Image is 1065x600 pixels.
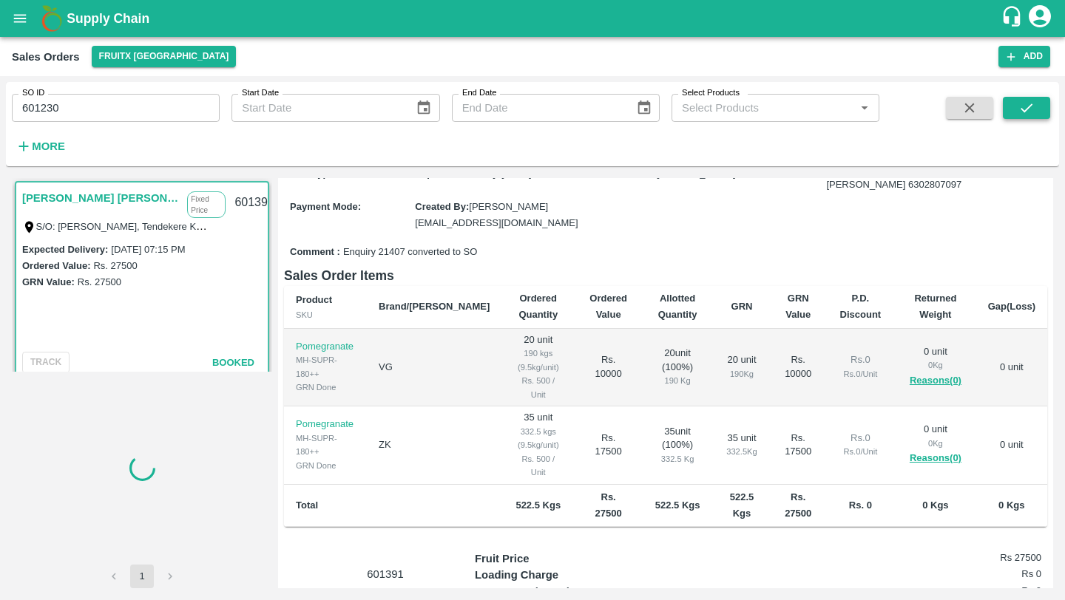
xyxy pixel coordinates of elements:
[226,185,283,220] div: 601391
[187,191,226,218] p: Fixed Price
[947,550,1041,565] h6: Rs 27500
[676,98,851,117] input: Select Products
[475,584,617,600] p: Transportation Price
[654,452,701,466] div: 332.5 Kg
[367,329,501,407] td: VG
[947,567,1041,582] h6: Rs 0
[976,329,1047,407] td: 0 unit
[22,276,75,287] label: GRN Value:
[575,329,642,407] td: Rs. 10000
[589,293,627,320] b: Ordered Value
[826,165,961,192] span: Booked
[22,87,44,99] label: SO ID
[296,308,355,321] div: SKU
[682,87,740,99] label: Select Products
[998,46,1050,67] button: Add
[658,293,697,320] b: Allotted Quantity
[725,445,759,458] div: 332.5 Kg
[501,329,575,407] td: 20 unit
[415,201,469,212] label: Created By :
[296,417,355,432] p: Pomegranate
[367,406,501,485] td: ZK
[840,293,882,320] b: P.D. Discount
[12,47,80,67] div: Sales Orders
[296,432,355,459] div: MH-SUPR-180++
[475,550,617,567] p: Fruit Price
[907,372,964,389] button: Reasons(0)
[907,423,964,467] div: 0 unit
[475,567,617,583] p: Loading Charge
[654,425,701,466] div: 35 unit ( 100 %)
[603,168,656,179] label: Sales Exec :
[212,357,254,368] span: Booked
[513,347,563,374] div: 190 kgs (9.5kg/unit)
[415,168,501,179] label: Expected Delivery :
[284,265,1047,286] h6: Sales Order Items
[907,345,964,389] div: 0 unit
[655,500,700,511] b: 522.5 Kgs
[100,565,184,588] nav: pagination navigation
[290,201,361,212] label: Payment Mode :
[922,500,948,511] b: 0 Kgs
[838,445,884,458] div: Rs. 0 / Unit
[12,94,220,122] input: Enter SO ID
[22,188,180,208] a: [PERSON_NAME] [PERSON_NAME]
[296,340,355,354] p: Pomegranate
[92,46,237,67] button: Select DC
[22,244,108,255] label: Expected Delivery :
[296,294,332,305] b: Product
[771,329,826,407] td: Rs. 10000
[37,4,67,33] img: logo
[111,244,185,255] label: [DATE] 07:15 PM
[130,565,154,588] button: page 1
[67,11,149,26] b: Supply Chain
[838,432,884,446] div: Rs. 0
[907,450,964,467] button: Reasons(0)
[731,301,753,312] b: GRN
[93,260,137,271] label: Rs. 27500
[410,94,438,122] button: Choose date
[343,245,477,259] span: Enquiry 21407 converted to SO
[12,134,69,159] button: More
[988,301,1035,312] b: Gap(Loss)
[976,406,1047,485] td: 0 unit
[290,168,337,179] label: Sale Type :
[337,168,385,179] span: Fixed Price
[947,584,1041,599] h6: Rs 0
[730,491,754,519] b: 522.5 Kgs
[630,94,658,122] button: Choose date
[501,406,575,485] td: 35 unit
[22,260,90,271] label: Ordered Value:
[296,353,355,381] div: MH-SUPR-180++
[290,245,340,259] label: Comment :
[785,293,811,320] b: GRN Value
[785,491,811,519] b: Rs. 27500
[826,178,961,192] div: [PERSON_NAME] 6302807097
[725,432,759,459] div: 35 unit
[379,301,490,312] b: Brand/[PERSON_NAME]
[838,367,884,381] div: Rs. 0 / Unit
[515,500,561,511] b: 522.5 Kgs
[330,566,441,582] p: 601391
[296,381,355,394] div: GRN Done
[462,87,496,99] label: End Date
[296,459,355,472] div: GRN Done
[36,220,666,232] label: S/O: [PERSON_NAME], Tendekere Krishnarajpet Mandya, [GEOGRAPHIC_DATA], [GEOGRAPHIC_DATA] Urban, [...
[914,293,956,320] b: Returned Weight
[654,347,701,388] div: 20 unit ( 100 %)
[575,406,642,485] td: Rs. 17500
[67,8,1001,29] a: Supply Chain
[654,374,701,387] div: 190 Kg
[32,140,65,152] strong: More
[907,437,964,450] div: 0 Kg
[518,293,558,320] b: Ordered Quantity
[231,94,404,122] input: Start Date
[998,500,1024,511] b: 0 Kgs
[415,201,578,228] span: [PERSON_NAME][EMAIL_ADDRESS][DOMAIN_NAME]
[907,358,964,372] div: 0 Kg
[595,491,622,519] b: Rs. 27500
[855,98,874,117] button: Open
[242,87,279,99] label: Start Date
[771,406,826,485] td: Rs. 17500
[513,374,563,401] div: Rs. 500 / Unit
